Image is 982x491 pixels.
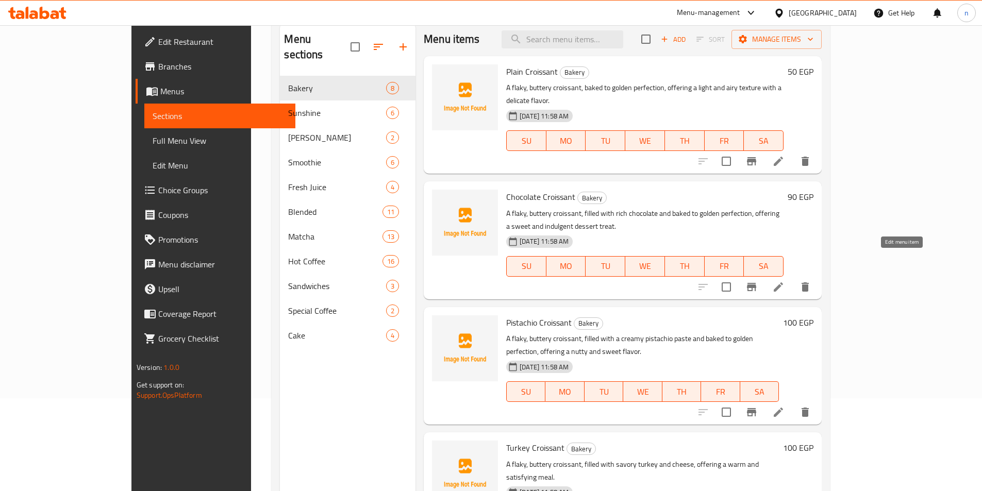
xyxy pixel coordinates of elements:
span: TU [589,384,619,399]
span: 13 [383,232,398,242]
span: MO [551,133,582,148]
button: TU [586,130,625,151]
span: Smoothie [288,156,386,168]
span: 3 [387,281,398,291]
span: FR [709,133,740,148]
a: Coupons [136,202,295,227]
span: MO [550,384,580,399]
p: A flaky, buttery croissant, baked to golden perfection, offering a light and airy texture with a ... [506,81,784,107]
div: Bakery8 [280,76,415,100]
div: items [386,107,399,119]
span: Sections [153,110,287,122]
button: SA [744,256,784,277]
a: Branches [136,54,295,79]
a: Choice Groups [136,178,295,202]
div: items [386,280,399,292]
button: SU [506,381,545,402]
button: TU [585,381,623,402]
span: Select section [635,28,657,50]
span: Plain Croissant [506,64,558,79]
div: [GEOGRAPHIC_DATA] [789,7,857,19]
span: TH [667,384,697,399]
button: SA [744,130,784,151]
button: delete [793,275,818,299]
span: Bakery [574,317,603,329]
p: A flaky, buttery croissant, filled with savory turkey and cheese, offering a warm and satisfying ... [506,458,779,484]
span: Select to update [715,401,737,423]
span: 4 [387,331,398,341]
button: delete [793,149,818,174]
span: Special Coffee [288,304,386,317]
span: [DATE] 11:58 AM [515,362,573,372]
button: TU [586,256,625,277]
span: 6 [387,158,398,167]
span: SU [511,133,542,148]
button: MO [546,256,586,277]
div: Sunshine [288,107,386,119]
span: [PERSON_NAME] [288,131,386,144]
a: Promotions [136,227,295,252]
span: 6 [387,108,398,118]
span: Edit Menu [153,159,287,172]
button: MO [545,381,584,402]
span: 1.0.0 [163,361,179,374]
div: items [382,206,399,218]
span: Select to update [715,150,737,172]
span: TU [590,133,621,148]
button: FR [705,256,744,277]
span: FR [709,259,740,274]
span: Chocolate Croissant [506,189,575,205]
button: Add [657,31,690,47]
span: Cake [288,329,386,342]
span: [DATE] 11:58 AM [515,111,573,121]
span: Turkey Croissant [506,440,564,455]
button: FR [705,130,744,151]
span: Matcha [288,230,382,243]
span: Upsell [158,283,287,295]
h6: 50 EGP [788,64,813,79]
span: Select to update [715,276,737,298]
div: Bakery [560,66,589,79]
span: Grocery Checklist [158,332,287,345]
div: Cake4 [280,323,415,348]
a: Edit menu item [772,155,785,167]
span: FR [705,384,736,399]
input: search [502,30,623,48]
span: TU [590,259,621,274]
span: Sandwiches [288,280,386,292]
button: SU [506,130,546,151]
button: delete [793,400,818,425]
button: FR [701,381,740,402]
span: SA [748,133,779,148]
span: Bakery [288,82,386,94]
span: Blended [288,206,382,218]
div: Bakery [577,192,607,204]
div: Hot Coffee16 [280,249,415,274]
button: Manage items [731,30,822,49]
button: TH [665,130,705,151]
div: Sandwiches3 [280,274,415,298]
h6: 100 EGP [783,441,813,455]
span: Select all sections [344,36,366,58]
div: items [386,329,399,342]
span: 16 [383,257,398,266]
span: Menus [160,85,287,97]
a: Menus [136,79,295,104]
a: Support.OpsPlatform [137,388,202,402]
span: Get support on: [137,378,184,392]
div: items [386,82,399,94]
div: Menu-management [677,7,740,19]
span: WE [629,259,661,274]
span: 2 [387,306,398,316]
div: Bakery [574,317,603,330]
span: n [964,7,969,19]
span: MO [551,259,582,274]
h2: Menu items [424,31,480,47]
p: A flaky, buttery croissant, filled with a creamy pistachio paste and baked to golden perfection, ... [506,332,779,358]
span: Choice Groups [158,184,287,196]
div: items [382,255,399,267]
button: WE [625,256,665,277]
a: Coverage Report [136,301,295,326]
